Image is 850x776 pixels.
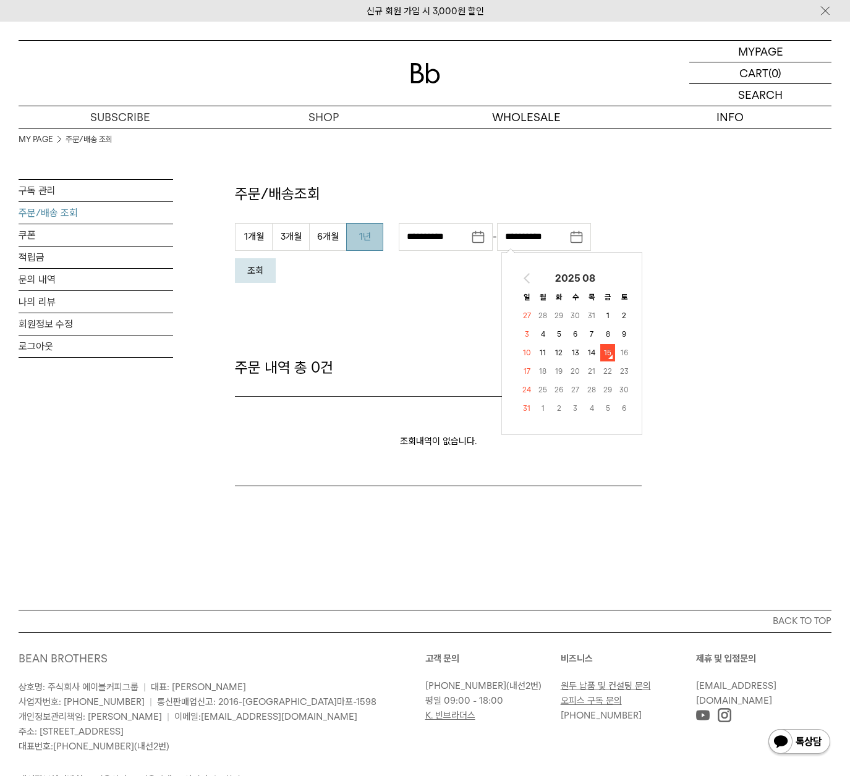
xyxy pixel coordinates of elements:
p: CART [739,62,768,83]
button: 조회 [235,258,276,283]
td: 9 [616,326,632,343]
span: | [167,711,169,722]
td: 30 [567,307,583,324]
td: 31 [519,400,534,417]
a: SUBSCRIBE [19,106,222,128]
td: 27 [567,381,583,399]
a: 로그아웃 [19,335,173,357]
td: 24 [519,381,534,399]
td: 26 [551,381,566,399]
th: 월 [535,289,550,306]
td: 1 [535,400,550,417]
p: SEARCH [738,84,783,106]
td: 20 [567,363,583,380]
td: 16 [616,344,632,361]
p: 비즈니스 [561,651,696,666]
a: 신규 회원 가입 시 3,000원 할인 [367,6,484,17]
td: 29 [600,381,615,399]
td: 2 [551,400,566,417]
span: 주소: [STREET_ADDRESS] [19,726,124,737]
a: K. 빈브라더스 [425,710,475,721]
th: Select Month [535,270,615,287]
a: 나의 리뷰 [19,291,173,313]
a: 적립금 [19,247,173,268]
th: 화 [551,289,566,306]
button: 1년 [346,223,383,251]
a: 쿠폰 [19,224,173,246]
p: 고객 문의 [425,651,561,666]
span: | [150,696,152,707]
button: 6개월 [309,223,346,251]
td: 23 [616,363,632,380]
a: [PHONE_NUMBER] [53,741,134,752]
a: [PHONE_NUMBER] [425,680,506,691]
a: 회원정보 수정 [19,313,173,335]
span: 대표번호: (내선2번) [19,741,169,752]
td: 18 [535,363,550,380]
button: 1개월 [235,223,272,251]
em: 조회 [247,265,263,276]
a: [EMAIL_ADDRESS][DOMAIN_NAME] [201,711,357,722]
img: 카카오톡 채널 1:1 채팅 버튼 [767,728,831,757]
p: (내선2번) [425,678,555,693]
a: 오피스 구독 문의 [561,695,622,706]
span: 대표: [PERSON_NAME] [151,681,246,693]
a: CART (0) [689,62,831,84]
p: MYPAGE [738,41,783,62]
td: 21 [584,363,599,380]
span: | [143,681,146,693]
td: 6 [616,400,632,417]
td: 7 [584,326,599,343]
span: 사업자번호: [PHONE_NUMBER] [19,696,145,707]
td: 4 [584,400,599,417]
th: 금 [600,289,615,306]
td: 3 [519,326,534,343]
p: (0) [768,62,781,83]
td: 10 [519,344,534,361]
div: - [399,223,591,251]
a: 문의 내역 [19,269,173,290]
th: 일 [519,289,534,306]
a: MY PAGE [19,133,53,146]
td: 13 [567,344,583,361]
td: 30 [616,381,632,399]
a: 구독 관리 [19,180,173,201]
p: 평일 09:00 - 18:00 [425,693,555,708]
td: 6 [567,326,583,343]
th: 토 [616,289,632,306]
button: BACK TO TOP [19,610,831,632]
td: 31 [584,307,599,324]
p: 주문 내역 총 0건 [235,357,642,378]
a: [PHONE_NUMBER] [561,710,642,721]
a: [EMAIL_ADDRESS][DOMAIN_NAME] [696,680,776,706]
span: 통신판매업신고: 2016-[GEOGRAPHIC_DATA]마포-1598 [157,696,376,707]
td: 4 [535,326,550,343]
a: 주문/배송 조회 [19,202,173,224]
td: 1 [600,307,615,324]
span: 개인정보관리책임: [PERSON_NAME] [19,711,162,722]
td: 27 [519,307,534,324]
th: 수 [567,289,583,306]
td: 29 [551,307,566,324]
td: 28 [535,307,550,324]
td: 14 [584,344,599,361]
td: 17 [519,363,534,380]
td: 5 [551,326,566,343]
p: 제휴 및 입점문의 [696,651,831,666]
td: 28 [584,381,599,399]
td: 2 [616,307,632,324]
span: 상호명: 주식회사 에이블커피그룹 [19,681,138,693]
span: 이메일: [174,711,357,722]
a: 원두 납품 및 컨설팅 문의 [561,680,651,691]
td: 8 [600,326,615,343]
td: 22 [600,363,615,380]
button: 3개월 [272,223,309,251]
p: WHOLESALE [425,106,629,128]
td: 3 [567,400,583,417]
td: 19 [551,363,566,380]
p: SHOP [222,106,425,128]
a: MYPAGE [689,41,831,62]
a: 주문/배송 조회 [66,133,113,146]
td: 5 [600,400,615,417]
